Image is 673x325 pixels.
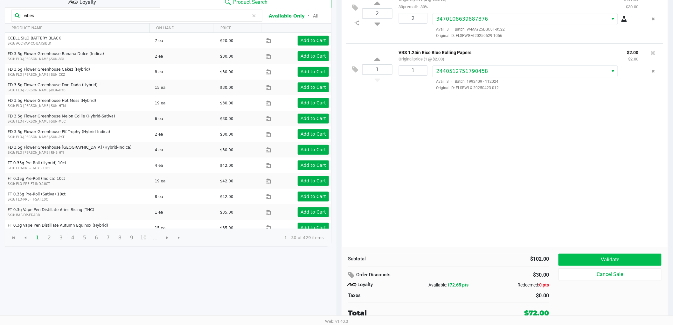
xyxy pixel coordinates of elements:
[559,268,662,280] button: Cancel Sale
[415,282,482,288] div: Available:
[313,13,318,19] button: All
[539,282,549,287] span: 0 pts
[8,197,149,202] p: SKU: FLO-PRE-FT-SAT.10CT
[5,126,152,142] td: FD 3.5g Flower Greenhouse PK Trophy (Hybrid-Indica)
[5,189,152,204] td: FT 0.35g Pre-Roll (Sativa) 10ct
[19,232,31,244] span: Go to the previous page
[298,207,329,217] button: Add to Cart
[5,48,152,64] td: FD 3.5g Flower Greenhouse Banana Dulce (Indica)
[152,111,217,126] td: 6 ea
[173,232,185,244] span: Go to the last page
[8,228,149,233] p: SKU: BAP-DP-FT-AEQ
[436,16,488,22] span: 3470108639887876
[298,114,329,124] button: Add to Cart
[399,4,428,9] small: 30premall:
[161,232,173,244] span: Go to the next page
[432,33,639,39] span: Original ID: FLSRWGM-20250529-1056
[298,192,329,201] button: Add to Cart
[8,181,149,186] p: SKU: FLO-PRE-FT-IND.10CT
[8,88,149,93] p: SKU: FLO-[PERSON_NAME]-DDA-HYB
[5,80,152,95] td: FD 3.5g Flower Greenhouse Don Dada (Hybrid)
[649,13,658,25] button: Remove the package from the orderLine
[220,194,233,199] span: $42.00
[301,209,326,215] app-button-loader: Add to Cart
[177,235,182,240] span: Go to the last page
[5,173,152,189] td: FT 0.35g Pre-Roll (Indica) 10ct
[152,204,217,220] td: 1 ea
[190,235,324,241] kendo-pager-info: 1 - 30 of 429 items
[8,150,149,155] p: SKU: FLO-[PERSON_NAME]-RHB-HYI
[524,308,549,318] div: $72.00
[114,232,126,244] span: Page 8
[5,158,152,173] td: FT 0.35g Pre-Roll (Hybrid) 10ct
[5,204,152,220] td: FT 0.3g Vape Pen Distillate Aries Rising (THC)
[5,220,152,236] td: FT 0.3g Vape Pen Distillate Autumn Equinox (Hybrid)
[305,13,313,19] span: ᛫
[8,166,149,171] p: SKU: FLO-PRE-FT-HYB.10CT
[628,57,639,61] small: $2.00
[301,38,326,43] app-button-loader: Add to Cart
[301,69,326,74] app-button-loader: Add to Cart
[298,176,329,186] button: Add to Cart
[55,232,67,244] span: Page 3
[649,65,658,77] button: Remove the package from the orderLine
[348,308,476,318] div: Total
[301,163,326,168] app-button-loader: Add to Cart
[67,232,79,244] span: Page 4
[301,116,326,121] app-button-loader: Add to Cart
[79,232,91,244] span: Page 5
[137,232,149,244] span: Page 10
[31,232,44,244] span: Page 1
[43,232,55,244] span: Page 2
[220,210,233,215] span: $35.00
[220,54,233,59] span: $30.00
[220,132,233,137] span: $30.00
[220,226,233,230] span: $35.00
[152,158,217,173] td: 4 ea
[301,131,326,137] app-button-loader: Add to Cart
[152,95,217,111] td: 19 ea
[8,41,149,46] p: SKU: ACC-VAP-CC-BATSIBLK
[298,51,329,61] button: Add to Cart
[559,254,662,266] button: Validate
[8,119,149,124] p: SKU: FLO-[PERSON_NAME]-SUN-MEC
[301,147,326,152] app-button-loader: Add to Cart
[432,27,505,32] span: Avail: 3 Batch: W-MAY25DSC01-0522
[301,194,326,199] app-button-loader: Add to Cart
[489,270,549,280] div: $30.00
[449,79,455,84] span: ·
[5,142,152,158] td: FD 3.5g Flower Greenhouse [GEOGRAPHIC_DATA] (Hybrid-Indica)
[627,48,639,55] p: $2.00
[298,160,329,170] button: Add to Cart
[126,232,138,244] span: Page 9
[5,64,152,80] td: FD 3.5g Flower Greenhouse Cakez (Hybrid)
[152,126,217,142] td: 2 ea
[298,67,329,77] button: Add to Cart
[298,82,329,92] button: Add to Cart
[399,48,618,55] p: VBS 1.25in Rice Blue Rolling Papers
[418,4,428,9] span: -30%
[152,64,217,80] td: 8 ea
[348,255,444,263] div: Subtotal
[301,225,326,230] app-button-loader: Add to Cart
[5,24,331,229] div: Data table
[298,36,329,46] button: Add to Cart
[220,148,233,152] span: $30.00
[8,135,149,139] p: SKU: FLO-[PERSON_NAME]-SUN-PKT
[301,178,326,183] app-button-loader: Add to Cart
[449,27,455,32] span: ·
[152,33,217,48] td: 7 ea
[90,232,102,244] span: Page 6
[152,189,217,204] td: 8 ea
[348,281,415,289] div: Loyalty
[298,129,329,139] button: Add to Cart
[220,179,233,183] span: $42.00
[5,111,152,126] td: FD 3.5g Flower Greenhouse Melon Collie (Hybrid-Sativa)
[351,19,362,27] inline-svg: Split item qty to new line
[220,101,233,105] span: $30.00
[214,24,262,33] th: PRICE
[102,232,114,244] span: Page 7
[220,163,233,168] span: $42.00
[298,145,329,155] button: Add to Cart
[453,255,549,263] div: $102.00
